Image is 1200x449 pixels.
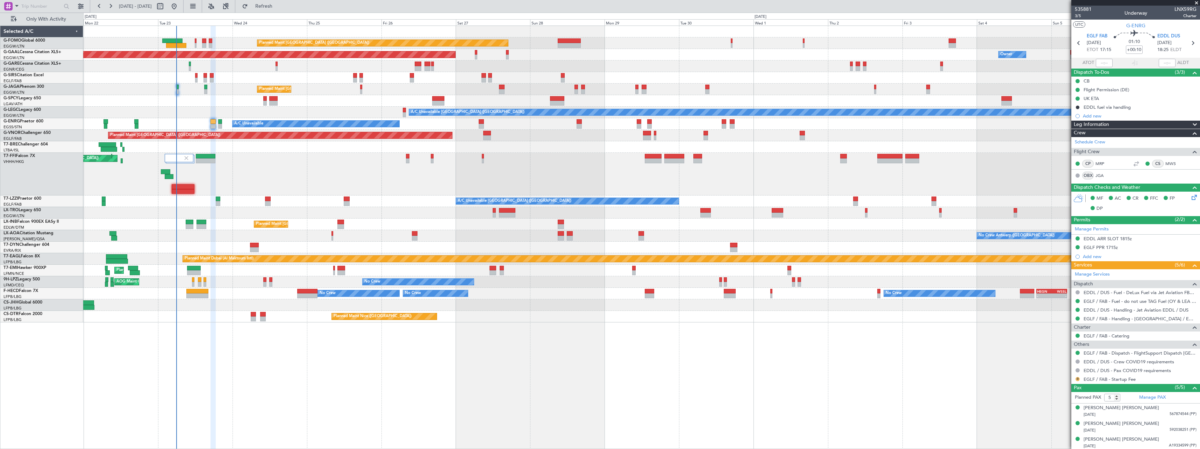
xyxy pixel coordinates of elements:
[3,312,42,316] a: CS-DTRFalcon 2000
[1170,47,1181,54] span: ELDT
[3,85,44,89] a: G-JAGAPhenom 300
[1084,298,1197,304] a: EGLF / FAB - Fuel - do not use TAG Fuel (OY & LEA only) EGLF / FAB
[85,14,97,20] div: [DATE]
[1084,359,1174,365] a: EDDL / DUS - Crew COVID19 requirements
[3,197,41,201] a: T7-LZZIPraetor 600
[3,119,20,123] span: G-ENRG
[1084,436,1159,443] div: [PERSON_NAME] [PERSON_NAME]
[1175,69,1185,76] span: (3/3)
[3,254,40,258] a: T7-EAGLFalcon 8X
[3,289,38,293] a: F-HECDFalcon 7X
[456,19,530,26] div: Sat 27
[1074,261,1092,269] span: Services
[320,288,336,299] div: No Crew
[3,119,43,123] a: G-ENRGPraetor 600
[185,254,253,264] div: Planned Maint Dubai (Al Maktoum Intl)
[1084,368,1171,373] a: EDDL / DUS - Pax COVID19 requirements
[405,288,421,299] div: No Crew
[1157,40,1172,47] span: [DATE]
[1150,195,1158,202] span: FFC
[753,19,828,26] div: Wed 1
[1084,307,1188,313] a: EDDL / DUS - Handling - Jet Aviation EDDL / DUS
[334,311,412,322] div: Planned Maint Nice ([GEOGRAPHIC_DATA])
[3,213,24,219] a: EGGW/LTN
[3,294,22,299] a: LFPB/LBG
[3,50,20,54] span: G-GAAL
[1084,236,1132,242] div: EDDL ARR SLOT 1815z
[3,38,21,43] span: G-FOMO
[3,306,22,311] a: LFPB/LBG
[3,312,19,316] span: CS-DTR
[1083,59,1094,66] span: ATOT
[116,277,172,287] div: AOG Maint Cannes (Mandelieu)
[3,277,17,281] span: 9H-LPZ
[1037,289,1052,293] div: HEGN
[1175,216,1185,223] span: (2/2)
[1170,411,1197,417] span: 567874544 (PP)
[3,231,53,235] a: LX-AOACitation Mustang
[1170,427,1197,433] span: 592038251 (PP)
[1037,294,1052,298] div: -
[530,19,605,26] div: Sun 28
[3,243,19,247] span: T7-DYN
[1174,13,1197,19] span: Charter
[21,1,62,12] input: Trip Number
[1074,280,1093,288] span: Dispatch
[3,225,24,230] a: EDLW/DTM
[3,259,22,265] a: LFPB/LBG
[1076,377,1080,381] button: R
[3,277,40,281] a: 9H-LPZLegacy 500
[1115,195,1121,202] span: AC
[3,289,19,293] span: F-HECD
[3,266,46,270] a: T7-EMIHawker 900XP
[158,19,233,26] div: Tue 23
[1084,290,1197,295] a: EDDL / DUS - Fuel - DeLux Fuel via Jet Aviation FBO - EDDL / DUS
[3,236,45,242] a: [PERSON_NAME]/QSA
[3,96,19,100] span: G-SPCY
[1084,78,1090,84] div: CB
[364,277,380,287] div: No Crew
[1084,420,1159,427] div: [PERSON_NAME] [PERSON_NAME]
[3,208,19,212] span: LX-TRO
[3,96,41,100] a: G-SPCYLegacy 650
[3,124,22,130] a: EGSS/STN
[1075,271,1110,278] a: Manage Services
[1174,6,1197,13] span: LNX59RG
[755,14,766,20] div: [DATE]
[3,208,41,212] a: LX-TROLegacy 650
[1075,139,1105,146] a: Schedule Crew
[1097,205,1103,212] span: DP
[3,220,59,224] a: LX-INBFalcon 900EX EASy II
[259,38,369,48] div: Planned Maint [GEOGRAPHIC_DATA] ([GEOGRAPHIC_DATA])
[3,231,20,235] span: LX-AOA
[3,266,17,270] span: T7-EMI
[1084,87,1129,93] div: Flight Permission (DE)
[1084,405,1159,412] div: [PERSON_NAME] [PERSON_NAME]
[1074,148,1100,156] span: Flight Crew
[3,131,21,135] span: G-VNOR
[886,288,902,299] div: No Crew
[3,73,44,77] a: G-SIRSCitation Excel
[1170,195,1175,202] span: FP
[3,159,24,164] a: VHHH/HKG
[3,108,41,112] a: G-LEGCLegacy 600
[1129,38,1140,45] span: 01:10
[3,73,17,77] span: G-SIRS
[8,14,76,25] button: Only With Activity
[1175,261,1185,269] span: (5/6)
[1084,104,1131,110] div: EDDL fuel via handling
[119,3,152,9] span: [DATE] - [DATE]
[3,271,24,276] a: LFMN/NCE
[1084,376,1136,382] a: EGLF / FAB - Startup Fee
[1074,323,1091,332] span: Charter
[110,130,220,141] div: Planned Maint [GEOGRAPHIC_DATA] ([GEOGRAPHIC_DATA])
[256,219,366,229] div: Planned Maint [GEOGRAPHIC_DATA] ([GEOGRAPHIC_DATA])
[1095,161,1111,167] a: MRP
[1165,161,1181,167] a: MWS
[1052,289,1066,293] div: WSSL
[1126,22,1145,29] span: G-ENRG
[3,300,19,305] span: CS-JHH
[1087,40,1101,47] span: [DATE]
[3,248,21,253] a: EVRA/RIX
[3,197,18,201] span: T7-LZZI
